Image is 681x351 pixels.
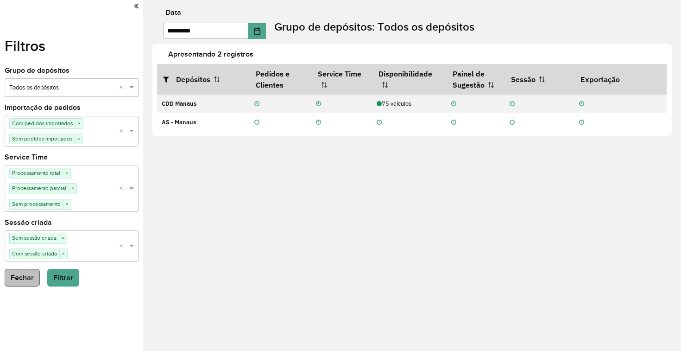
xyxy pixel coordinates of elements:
[377,99,441,108] div: 75 veículos
[5,35,45,57] label: Filtros
[5,65,69,76] label: Grupo de depósitos
[316,120,321,126] i: Não realizada
[574,64,667,95] th: Exportação
[119,127,127,136] span: Clear all
[5,152,48,163] label: Service Time
[75,134,82,144] span: ×
[119,184,127,194] span: Clear all
[10,184,69,193] span: Processamento parcial
[119,83,127,93] span: Clear all
[254,120,259,126] i: Não realizada
[157,64,250,95] th: Depósitos
[69,184,76,193] span: ×
[250,64,311,95] th: Pedidos e Clientes
[162,100,196,108] strong: CDD Manaus
[75,119,83,128] span: ×
[510,120,515,126] i: Não realizada
[579,120,584,126] i: Não realizada
[248,23,266,39] button: Choose Date
[119,242,127,251] span: Clear all
[5,269,40,287] button: Fechar
[446,64,504,95] th: Painel de Sugestão
[162,118,196,126] strong: AS - Manaus
[316,101,321,107] i: Não realizada
[63,200,71,209] span: ×
[311,64,372,95] th: Service Time
[5,217,52,228] label: Sessão criada
[10,168,63,178] span: Processamento total
[372,64,446,95] th: Disponibilidade
[451,120,456,126] i: Não realizada
[377,120,382,126] i: Não realizada
[5,102,81,113] label: Importação de pedidos
[10,134,75,143] span: Sem pedidos importados
[451,101,456,107] i: Não realizada
[10,119,75,128] span: Com pedidos importados
[579,101,584,107] i: Não realizada
[10,199,63,209] span: Sem processamento
[504,64,574,95] th: Sessão
[59,249,67,259] span: ×
[165,7,181,18] label: Data
[10,233,59,243] span: Sem sessão criada
[47,269,79,287] button: Filtrar
[10,249,59,258] span: Com sessão criada
[254,101,259,107] i: Não realizada
[63,169,70,178] span: ×
[163,76,176,83] i: Abrir/fechar filtros
[274,19,474,35] label: Grupo de depósitos: Todos os depósitos
[510,101,515,107] i: Não realizada
[59,234,67,243] span: ×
